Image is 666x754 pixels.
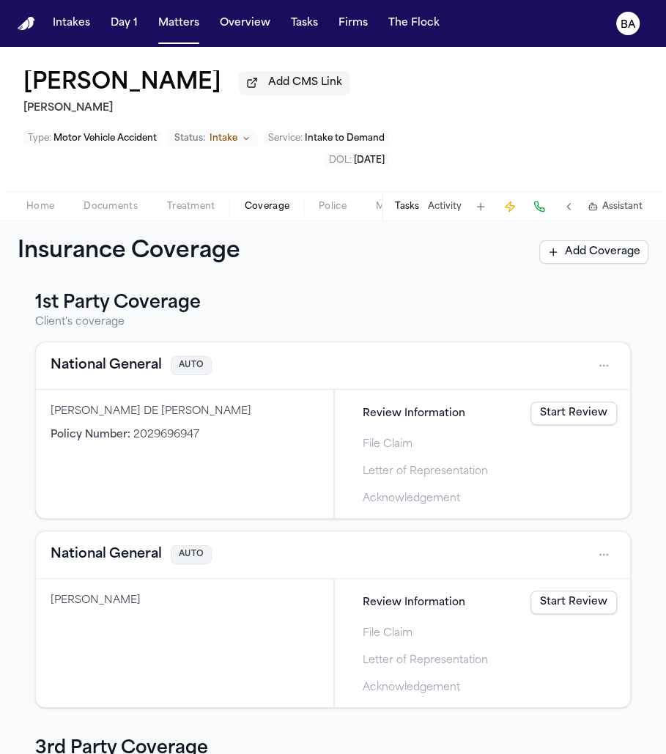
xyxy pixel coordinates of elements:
[167,130,258,147] button: Change status from Intake
[342,586,624,700] div: Steps
[285,10,324,37] button: Tasks
[167,201,215,212] span: Treatment
[53,134,157,143] span: Motor Vehicle Accident
[28,134,51,143] span: Type :
[354,156,385,165] span: [DATE]
[23,100,349,117] h2: [PERSON_NAME]
[23,70,221,97] h1: [PERSON_NAME]
[152,10,205,37] button: Matters
[239,71,349,95] button: Add CMS Link
[84,201,138,212] span: Documents
[245,201,289,212] span: Coverage
[530,402,617,425] a: Start Review
[363,680,460,695] span: Acknowledgement
[363,653,488,668] span: Letter of Representation
[210,133,237,144] span: Intake
[363,406,465,421] span: Review Information
[264,131,389,146] button: Edit Service: Intake to Demand
[18,239,273,265] h1: Insurance Coverage
[363,437,412,452] span: File Claim
[529,196,550,217] button: Make a Call
[500,196,520,217] button: Create Immediate Task
[214,10,276,37] button: Overview
[363,464,488,479] span: Letter of Representation
[602,201,643,212] span: Assistant
[363,491,460,506] span: Acknowledgement
[23,70,221,97] button: Edit matter name
[376,201,395,212] span: Mail
[539,240,648,264] button: Add Coverage
[325,153,389,168] button: Edit DOL: 2025-07-28
[18,17,35,31] a: Home
[171,545,212,565] span: AUTO
[18,17,35,31] img: Finch Logo
[305,134,385,143] span: Intake to Demand
[23,131,161,146] button: Edit Type: Motor Vehicle Accident
[530,591,617,614] a: Start Review
[588,201,643,212] button: Assistant
[26,201,54,212] span: Home
[35,315,631,330] p: Client's coverage
[174,133,205,144] span: Status:
[105,10,144,37] button: Day 1
[470,196,491,217] button: Add Task
[319,201,347,212] span: Police
[51,404,319,419] div: [PERSON_NAME] DE [PERSON_NAME]
[133,429,199,440] span: 2029696947
[329,156,352,165] span: DOL :
[334,390,631,518] div: Claims filing progress
[268,134,303,143] span: Service :
[35,292,631,315] h3: 1st Party Coverage
[395,201,419,212] button: Tasks
[592,543,615,566] button: Open actions
[428,201,462,212] button: Activity
[363,595,465,610] span: Review Information
[47,10,96,37] button: Intakes
[334,579,631,707] div: Claims filing progress
[268,75,342,90] span: Add CMS Link
[333,10,374,37] button: Firms
[51,429,130,440] span: Policy Number :
[363,626,412,641] span: File Claim
[51,544,162,565] button: View coverage details
[51,355,162,376] button: View coverage details
[171,356,212,376] span: AUTO
[592,354,615,377] button: Open actions
[342,397,624,511] div: Steps
[382,10,445,37] button: The Flock
[51,594,319,608] div: [PERSON_NAME]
